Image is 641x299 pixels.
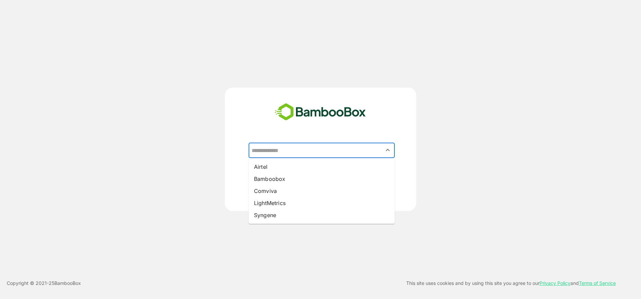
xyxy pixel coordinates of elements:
[249,161,395,173] li: Airtel
[249,197,395,209] li: LightMetrics
[249,209,395,221] li: Syngene
[7,279,81,287] p: Copyright © 2021- 25 BambooBox
[249,185,395,197] li: Comviva
[540,280,570,286] a: Privacy Policy
[383,146,392,155] button: Close
[249,173,395,185] li: Bamboobox
[406,279,616,287] p: This site uses cookies and by using this site you agree to our and
[271,101,370,123] img: bamboobox
[579,280,616,286] a: Terms of Service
